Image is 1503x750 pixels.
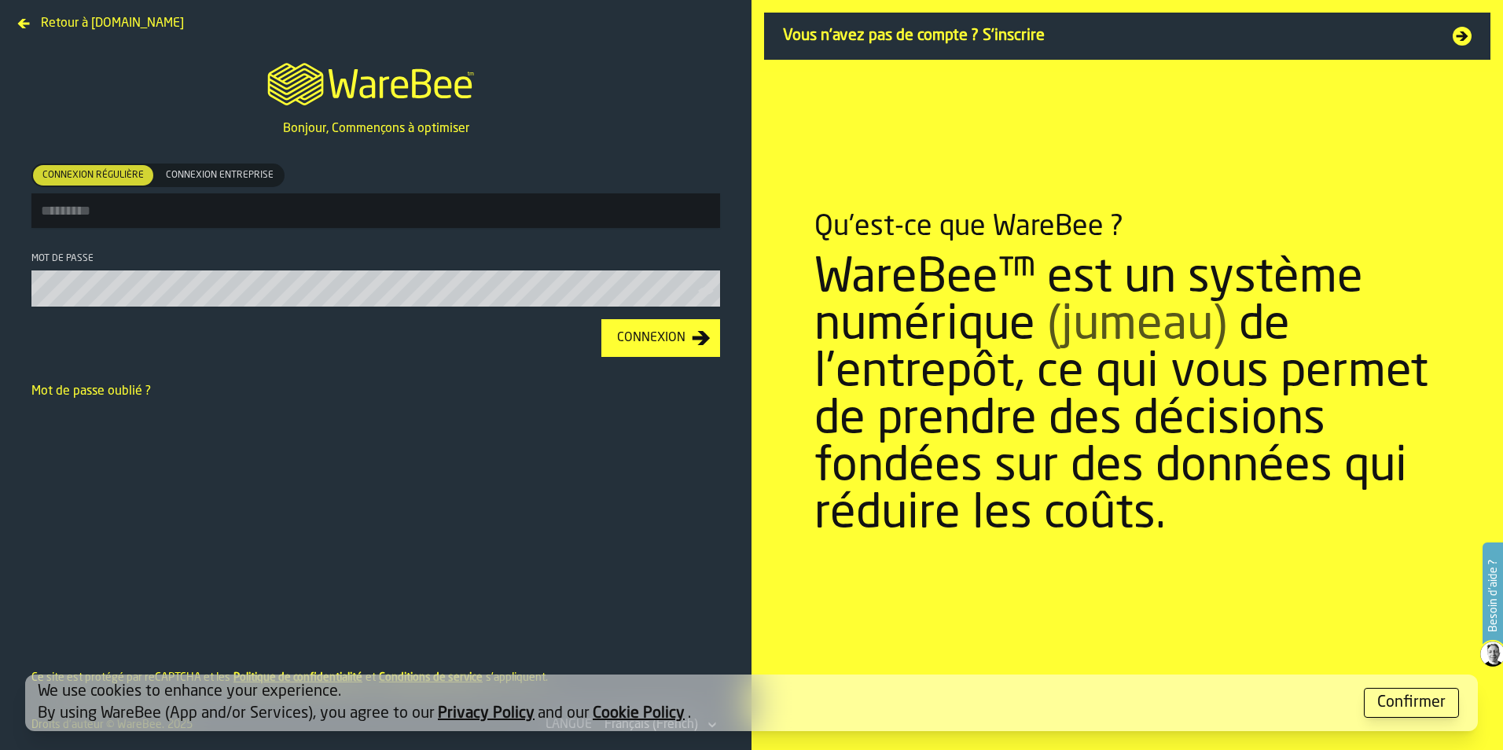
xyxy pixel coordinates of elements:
label: Besoin d'aide ? [1484,544,1501,648]
button: button-Connexion [601,319,720,357]
div: We use cookies to enhance your experience. By using WareBee (App and/or Services), you agree to o... [38,681,1351,725]
input: button-toolbar-Mot de passe [31,270,720,307]
a: Cookie Policy [593,706,685,722]
a: Mot de passe oublié ? [31,385,151,398]
p: Bonjour, Commençons à optimiser [283,119,469,138]
span: Retour à [DOMAIN_NAME] [41,14,184,33]
div: Connexion [611,329,692,347]
span: Vous n'avez pas de compte ? S'inscrire [783,25,1434,47]
div: Confirmer [1377,692,1446,714]
button: button- [1364,688,1459,718]
span: Connexion entreprise [160,168,280,182]
a: logo-header [253,44,498,119]
label: button-switch-multi-Connexion régulière [31,164,155,187]
a: Privacy Policy [438,706,535,722]
div: alert-[object Object] [25,675,1478,731]
div: Mot de passe [31,253,720,264]
a: Vous n'avez pas de compte ? S'inscrire [764,13,1490,60]
span: Connexion régulière [36,168,150,182]
div: WareBee™ est un système numérique de l'entrepôt, ce qui vous permet de prendre des décisions fond... [814,256,1440,539]
label: button-toolbar-Mot de passe [31,253,720,307]
div: Qu'est-ce que WareBee ? [814,211,1123,243]
label: button-switch-multi-Connexion entreprise [155,164,285,187]
button: button-toolbar-Mot de passe [698,283,717,299]
a: Retour à [DOMAIN_NAME] [13,13,190,25]
div: thumb [33,165,153,186]
label: button-toolbar-[object Object] [31,164,720,228]
input: button-toolbar-[object Object] [31,193,720,228]
div: thumb [156,165,283,186]
span: (jumeau) [1047,303,1227,350]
